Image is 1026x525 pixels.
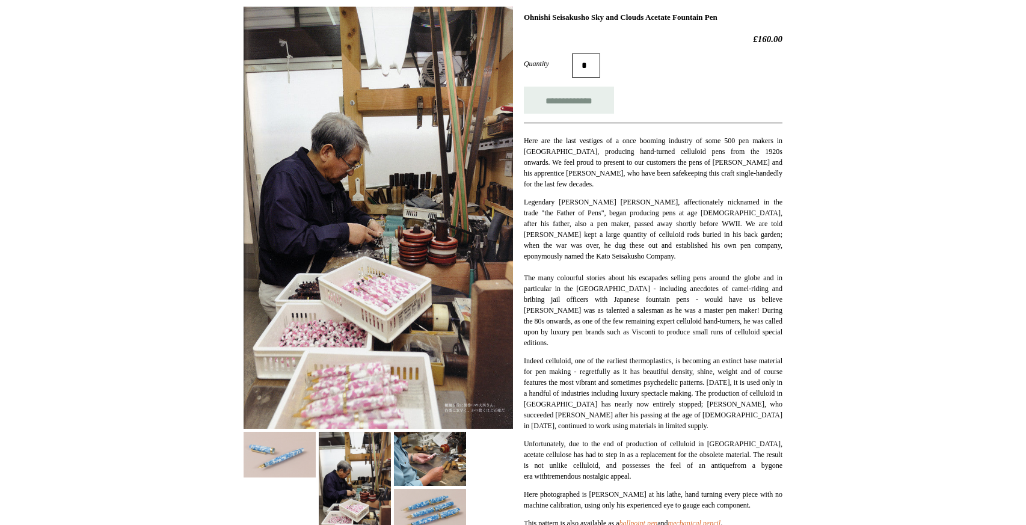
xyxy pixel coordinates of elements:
span: Here photographed is [PERSON_NAME] at his lathe, hand turning every piece with no machine calibra... [524,490,782,509]
img: Ohnishi Seisakusho Sky and Clouds Acetate Fountain Pen [244,7,513,429]
h1: Ohnishi Seisakusho Sky and Clouds Acetate Fountain Pen [524,13,782,22]
p: Indeed celluloid, one of the earliest thermoplastics, is becoming an extinct base material for pe... [524,355,782,431]
h2: £160.00 [524,34,782,45]
img: Ohnishi Seisakusho Sky and Clouds Acetate Fountain Pen [394,432,466,486]
img: Ohnishi Seisakusho Sky and Clouds Acetate Fountain Pen [244,432,316,477]
p: Legendary [PERSON_NAME] [PERSON_NAME], affectionately nicknamed in the trade "the Father of Pens"... [524,197,782,348]
span: tremendous nostalgic appeal. [547,472,631,480]
p: Here are the last vestiges of a once booming industry of some 500 pen makers in [GEOGRAPHIC_DATA]... [524,135,782,189]
label: Quantity [524,58,572,69]
p: with [524,438,782,482]
span: Unfortunately, due to the end of production of celluloid in [GEOGRAPHIC_DATA], acetate cellulose ... [524,440,782,470]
